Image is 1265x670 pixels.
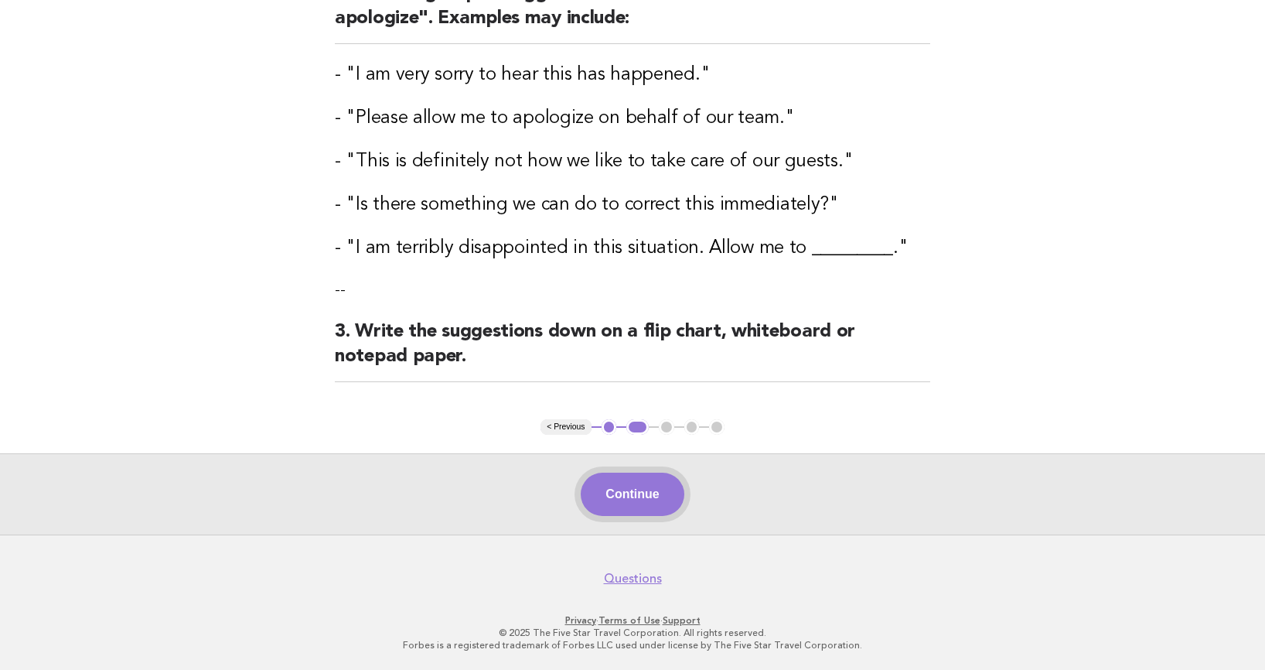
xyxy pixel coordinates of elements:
button: 1 [602,419,617,435]
a: Questions [604,571,662,586]
h3: - "I am terribly disappointed in this situation. Allow me to _________." [335,236,930,261]
p: · · [159,614,1106,627]
button: Continue [581,473,684,516]
a: Support [663,615,701,626]
p: © 2025 The Five Star Travel Corporation. All rights reserved. [159,627,1106,639]
p: Forbes is a registered trademark of Forbes LLC used under license by The Five Star Travel Corpora... [159,639,1106,651]
a: Terms of Use [598,615,660,626]
a: Privacy [565,615,596,626]
button: < Previous [540,419,591,435]
h3: - "Please allow me to apologize on behalf of our team." [335,106,930,131]
p: -- [335,279,930,301]
h3: - "I am very sorry to hear this has happened." [335,63,930,87]
h2: 3. Write the suggestions down on a flip chart, whiteboard or notepad paper. [335,320,930,382]
h3: - "This is definitely not how we like to take care of our guests." [335,149,930,174]
button: 2 [626,419,649,435]
h3: - "Is there something we can do to correct this immediately?" [335,193,930,217]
